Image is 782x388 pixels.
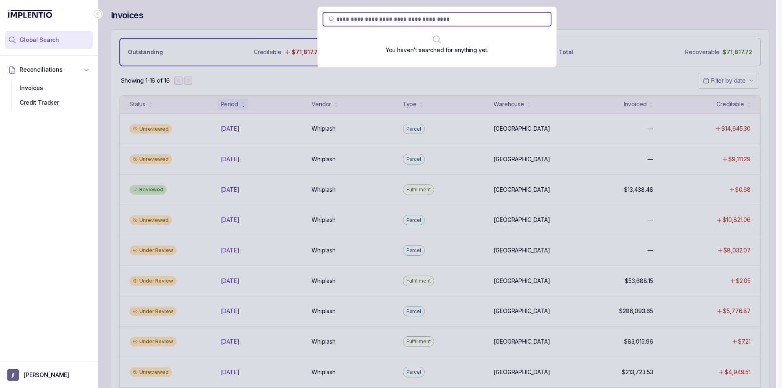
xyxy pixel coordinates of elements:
[11,95,86,110] div: Credit Tracker
[5,79,93,112] div: Reconciliations
[11,81,86,95] div: Invoices
[24,371,69,379] p: [PERSON_NAME]
[20,36,59,44] span: Global Search
[386,46,488,54] p: You haven't searched for anything yet.
[5,61,93,79] button: Reconciliations
[7,369,19,381] span: User initials
[20,66,63,74] span: Reconciliations
[93,9,103,19] div: Collapse Icon
[7,369,90,381] button: User initials[PERSON_NAME]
